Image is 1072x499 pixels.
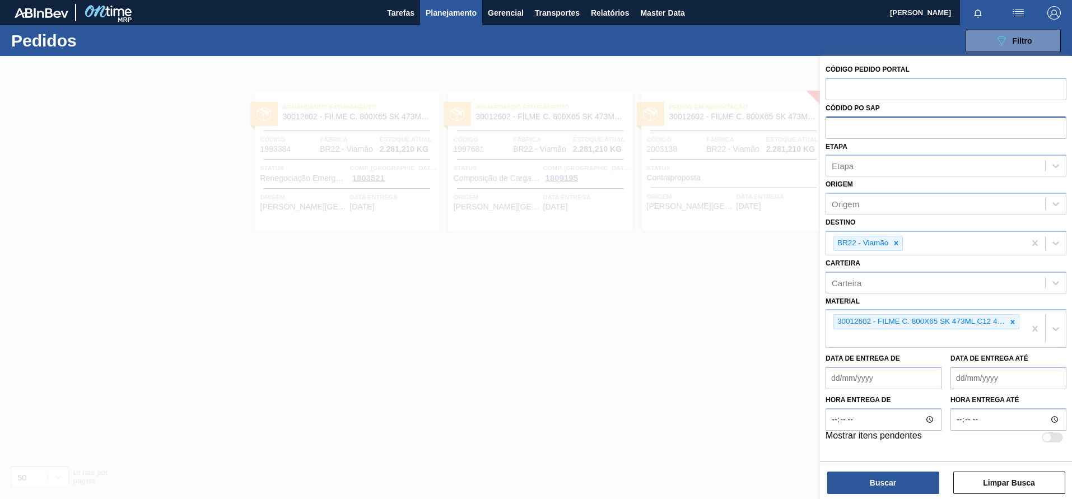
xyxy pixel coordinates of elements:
[488,6,524,20] span: Gerencial
[826,367,942,389] input: dd/mm/yyyy
[826,180,853,188] label: Origem
[950,367,1066,389] input: dd/mm/yyyy
[591,6,629,20] span: Relatórios
[826,66,910,73] label: Código Pedido Portal
[950,355,1028,362] label: Data de Entrega até
[950,392,1066,408] label: Hora entrega até
[826,104,880,112] label: Códido PO SAP
[535,6,580,20] span: Transportes
[640,6,684,20] span: Master Data
[832,161,854,171] div: Etapa
[826,259,860,267] label: Carteira
[834,236,890,250] div: BR22 - Viamão
[826,392,942,408] label: Hora entrega de
[1012,6,1025,20] img: userActions
[960,5,996,21] button: Notificações
[15,8,68,18] img: TNhmsLtSVTkK8tSr43FrP2fwEKptu5GPRR3wAAAABJRU5ErkJggg==
[387,6,414,20] span: Tarefas
[826,431,922,444] label: Mostrar itens pendentes
[1047,6,1061,20] img: Logout
[11,34,179,47] h1: Pedidos
[426,6,477,20] span: Planejamento
[826,218,855,226] label: Destino
[966,30,1061,52] button: Filtro
[832,199,859,209] div: Origem
[832,278,861,287] div: Carteira
[1013,36,1032,45] span: Filtro
[826,143,847,151] label: Etapa
[826,355,900,362] label: Data de Entrega de
[834,315,1006,329] div: 30012602 - FILME C. 800X65 SK 473ML C12 429
[826,297,860,305] label: Material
